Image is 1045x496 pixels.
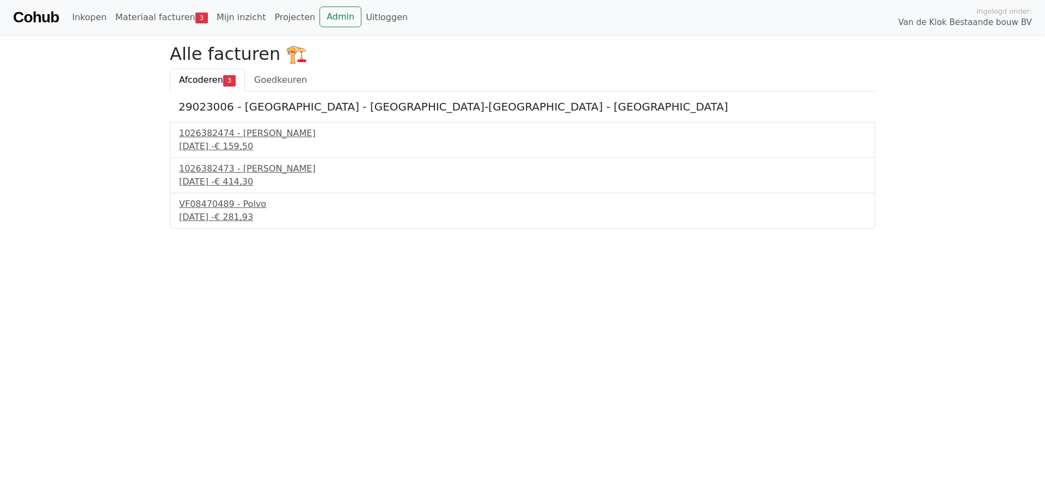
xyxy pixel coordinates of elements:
span: Ingelogd onder: [976,6,1032,16]
div: 1026382473 - [PERSON_NAME] [179,162,866,175]
h2: Alle facturen 🏗️ [170,44,875,64]
a: Goedkeuren [245,69,316,91]
div: VF08470489 - Polvo [179,198,866,211]
div: [DATE] - [179,211,866,224]
span: Goedkeuren [254,75,307,85]
span: € 414,30 [214,176,253,187]
a: Mijn inzicht [212,7,271,28]
a: Uitloggen [361,7,412,28]
span: Afcoderen [179,75,223,85]
span: 3 [195,13,208,23]
h5: 29023006 - [GEOGRAPHIC_DATA] - [GEOGRAPHIC_DATA]-[GEOGRAPHIC_DATA] - [GEOGRAPHIC_DATA] [179,100,866,113]
a: Projecten [270,7,319,28]
a: Cohub [13,4,59,30]
a: 1026382473 - [PERSON_NAME][DATE] -€ 414,30 [179,162,866,188]
span: 3 [223,75,236,86]
a: 1026382474 - [PERSON_NAME][DATE] -€ 159,50 [179,127,866,153]
a: VF08470489 - Polvo[DATE] -€ 281,93 [179,198,866,224]
span: € 281,93 [214,212,253,222]
div: [DATE] - [179,175,866,188]
span: Van de Klok Bestaande bouw BV [898,16,1032,29]
div: [DATE] - [179,140,866,153]
a: Materiaal facturen3 [111,7,212,28]
a: Inkopen [67,7,110,28]
a: Admin [319,7,361,27]
div: 1026382474 - [PERSON_NAME] [179,127,866,140]
span: € 159,50 [214,141,253,151]
a: Afcoderen3 [170,69,245,91]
